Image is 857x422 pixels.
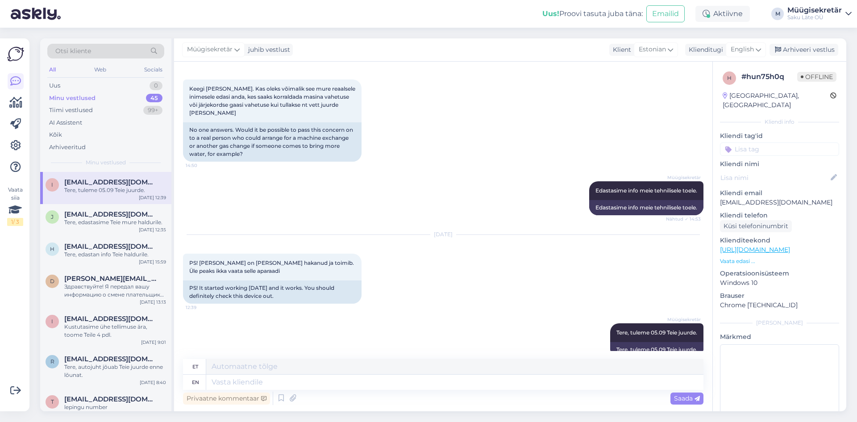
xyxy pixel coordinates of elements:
div: lepingu number [64,403,166,411]
div: Müügisekretär [787,7,842,14]
div: [DATE] 9:01 [141,339,166,346]
span: tallinn@bunkerpartner.com [64,395,157,403]
span: 14:50 [186,162,219,169]
div: Arhiveeri vestlus [770,44,838,56]
img: Askly Logo [7,46,24,63]
span: Müügisekretär [187,45,233,54]
p: Klienditeekond [720,236,839,245]
div: [DATE] 13:13 [140,299,166,305]
span: 12:39 [186,304,219,311]
p: Brauser [720,291,839,301]
div: [DATE] 12:39 [139,194,166,201]
span: i [51,181,53,188]
div: [DATE] [183,230,703,238]
div: Klienditugi [685,45,723,54]
span: info@itk.ee [64,315,157,323]
p: Märkmed [720,332,839,342]
div: 1 / 3 [7,218,23,226]
span: PS! [PERSON_NAME] on [PERSON_NAME] hakanud ja toimib. Üle peaks ikka vaata selle aparaadi [189,259,355,274]
input: Lisa nimi [720,173,829,183]
div: Tere, edastan info Teie haldurile. [64,251,166,259]
div: Privaatne kommentaar [183,393,270,405]
div: Tere, edastasime Teie mure haldurile. [64,218,166,226]
div: Kõik [49,130,62,139]
input: Lisa tag [720,142,839,156]
div: Web [92,64,108,75]
a: [URL][DOMAIN_NAME] [720,246,790,254]
span: Minu vestlused [86,159,126,167]
span: Edastasime info meie tehnilisele toele. [595,187,697,194]
span: i [51,318,53,325]
div: Kustutasime ühe tellimuse ära, toome Teile 4 pdl. [64,323,166,339]
p: Chrome [TECHNICAL_ID] [720,301,839,310]
span: Otsi kliente [55,46,91,56]
div: Tere, autojuht jõuab Teie juurde enne lõunat. [64,363,166,379]
div: Minu vestlused [49,94,96,103]
div: en [192,375,199,390]
span: heli.siimson@sca.com [64,242,157,251]
span: Estonian [639,45,666,54]
span: English [731,45,754,54]
span: Tere, tuleme 05.09 Teie juurde. [616,329,697,336]
div: Tere, tuleme 05.09 Teie juurde. [64,186,166,194]
p: Windows 10 [720,278,839,288]
div: AI Assistent [49,118,82,127]
div: Tiimi vestlused [49,106,93,115]
button: Emailid [646,5,685,22]
p: Kliendi telefon [720,211,839,220]
span: r [50,358,54,365]
span: juuksur@bk.ru [64,210,157,218]
div: Proovi tasuta juba täna: [542,8,643,19]
div: Vaata siia [7,186,23,226]
div: M [771,8,784,20]
p: Kliendi tag'id [720,131,839,141]
div: Küsi telefoninumbrit [720,220,792,232]
a: MüügisekretärSaku Läte OÜ [787,7,852,21]
div: [DATE] 12:35 [139,226,166,233]
b: Uus! [542,9,559,18]
div: Kliendi info [720,118,839,126]
span: raido@lakrito.ee [64,355,157,363]
p: Kliendi email [720,188,839,198]
div: [DATE] 15:59 [139,259,166,265]
p: Kliendi nimi [720,159,839,169]
div: All [47,64,58,75]
span: Saada [674,394,700,402]
p: Operatsioonisüsteem [720,269,839,278]
span: j [51,213,54,220]
div: Здравствуйте! Я передал вашу информацию о смене плательщика по договору № 36758 соответствующему ... [64,283,166,299]
div: PS! It started working [DATE] and it works. You should definitely check this device out. [183,280,362,304]
span: Nähtud ✓ 14:53 [666,216,701,222]
p: [EMAIL_ADDRESS][DOMAIN_NAME] [720,198,839,207]
div: No one answers. Would it be possible to pass this concern on to a real person who could arrange f... [183,122,362,162]
span: h [50,246,54,252]
span: h [727,75,732,81]
div: [DATE] 8:40 [140,379,166,386]
div: Edastasime info meie tehnilisele toele. [589,200,703,215]
div: 99+ [143,106,162,115]
div: 45 [146,94,162,103]
div: # hun75h0q [741,71,797,82]
span: ivari.ilusk@tariston.ee [64,178,157,186]
div: Saku Läte OÜ [787,14,842,21]
div: et [192,359,198,374]
span: dmitri@fra-ber.ee [64,275,157,283]
div: [PERSON_NAME] [720,319,839,327]
span: Offline [797,72,836,82]
span: d [50,278,54,284]
span: Keegi [PERSON_NAME]. Kas oleks võimalik see mure reaalsele inimesele edasi anda, kes saaks korral... [189,85,357,116]
div: Arhiveeritud [49,143,86,152]
div: Tere, tuleme 05.09 Teie juurde. [610,342,703,357]
div: juhib vestlust [245,45,290,54]
span: Müügisekretär [667,174,701,181]
div: Aktiivne [695,6,750,22]
div: 0 [150,81,162,90]
div: Socials [142,64,164,75]
span: t [51,398,54,405]
div: [GEOGRAPHIC_DATA], [GEOGRAPHIC_DATA] [723,91,830,110]
div: Uus [49,81,60,90]
span: Müügisekretär [667,316,701,323]
p: Vaata edasi ... [720,257,839,265]
div: Klient [609,45,631,54]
